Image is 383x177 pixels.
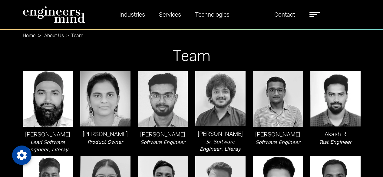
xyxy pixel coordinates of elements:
[310,71,361,127] img: leader-img
[23,130,73,139] p: [PERSON_NAME]
[253,130,303,139] p: [PERSON_NAME]
[23,6,85,23] img: logo
[27,139,68,152] i: Lead Software Engineer, Liferay
[138,130,188,139] p: [PERSON_NAME]
[80,129,130,139] p: [PERSON_NAME]
[319,139,352,145] i: Test Engineer
[195,71,246,126] img: leader-img
[200,139,241,152] i: Sr. Software Engineer, Liferay
[157,8,183,21] a: Services
[23,47,361,65] h1: Team
[80,71,130,127] img: leader-img
[253,71,303,127] img: leader-img
[272,8,297,21] a: Contact
[140,139,185,145] i: Software Engineer
[310,129,361,139] p: Akash R
[23,29,361,36] nav: breadcrumb
[138,71,188,127] img: leader-img
[23,33,35,38] a: Home
[87,139,123,145] i: Product Owner
[23,71,73,127] img: leader-img
[117,8,147,21] a: Industries
[44,33,64,38] a: About Us
[195,129,246,138] p: [PERSON_NAME]
[193,8,232,21] a: Technologies
[64,32,83,39] li: Team
[256,139,300,145] i: Software Engineer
